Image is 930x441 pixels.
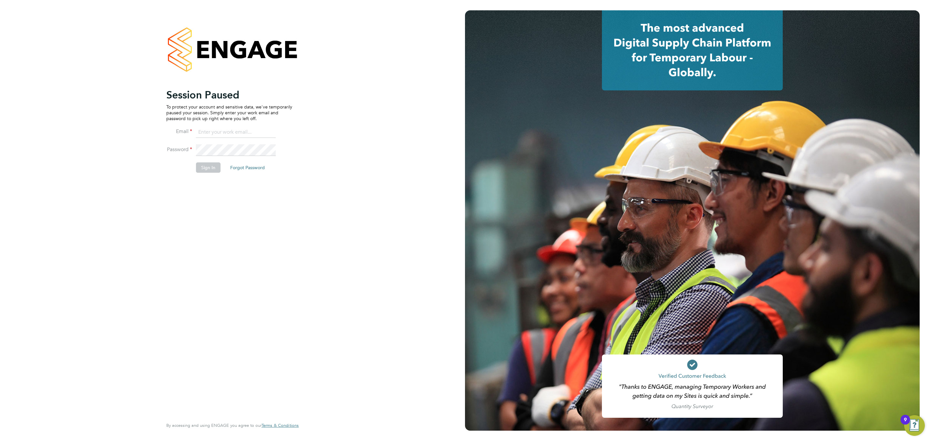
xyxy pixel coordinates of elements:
button: Sign In [196,162,221,173]
span: By accessing and using ENGAGE you agree to our [166,423,299,428]
button: Open Resource Center, 9 new notifications [904,415,925,436]
input: Enter your work email... [196,127,276,138]
h2: Session Paused [166,88,292,101]
span: Terms & Conditions [262,423,299,428]
label: Email [166,128,192,135]
button: Forgot Password [225,162,270,173]
div: 9 [904,420,907,428]
label: Password [166,146,192,153]
a: Terms & Conditions [262,423,299,428]
p: To protect your account and sensitive data, we've temporarily paused your session. Simply enter y... [166,104,292,122]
